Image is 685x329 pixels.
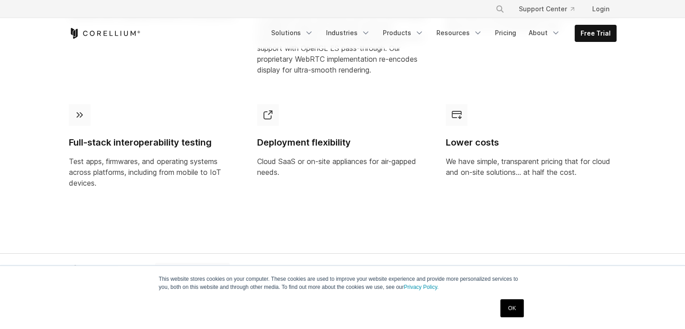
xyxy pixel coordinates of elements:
[321,25,376,41] a: Industries
[159,275,526,291] p: This website stores cookies on your computer. These cookies are used to improve your website expe...
[404,284,439,290] a: Privacy Policy.
[257,156,428,178] p: Cloud SaaS or on-site appliances for air-gapped needs.
[585,1,617,17] a: Login
[266,25,319,41] a: Solutions
[69,137,240,149] h4: Full-stack interoperability testing
[377,25,429,41] a: Products
[431,25,488,41] a: Resources
[266,25,617,42] div: Navigation Menu
[500,299,523,317] a: OK
[69,156,240,188] p: Test apps, firmwares, and operating systems across platforms, including from mobile to IoT devices.
[155,263,230,275] span: Apple's iOS Simulator
[446,137,617,149] h4: Lower costs
[575,25,616,41] a: Free Trial
[101,263,137,275] span: Compare
[446,156,617,178] p: We have simple, transparent pricing that for cloud and on-site solutions... at half the cost.
[69,28,141,39] a: Corellium Home
[485,1,617,17] div: Navigation Menu
[512,1,581,17] a: Support Center
[492,1,508,17] button: Search
[98,261,141,277] a: Compare
[67,263,83,275] a: Corellium home
[257,137,428,149] h4: Deployment flexibility
[523,25,566,41] a: About
[490,25,522,41] a: Pricing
